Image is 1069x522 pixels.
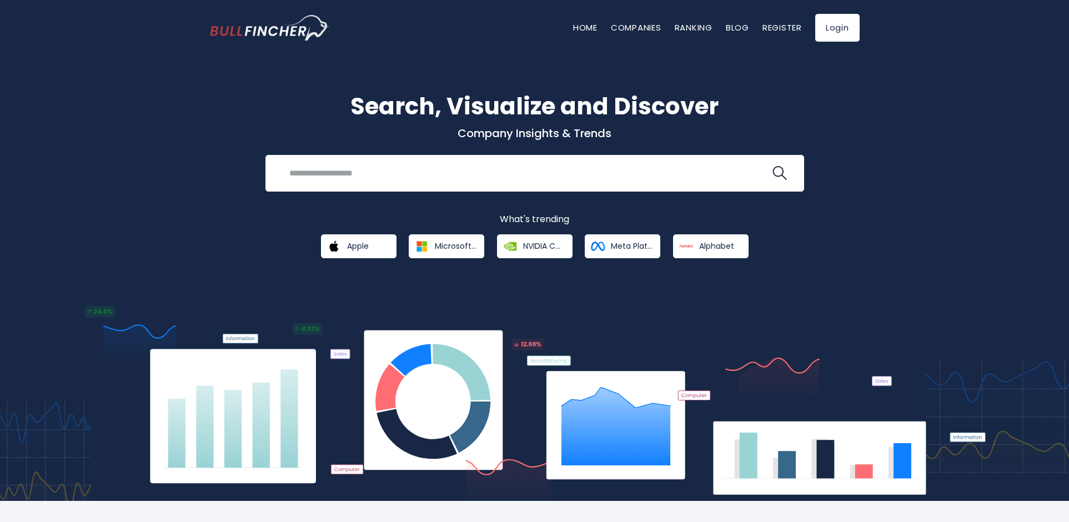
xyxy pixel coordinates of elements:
[210,214,860,225] p: What's trending
[726,22,749,33] a: Blog
[675,22,712,33] a: Ranking
[210,89,860,124] h1: Search, Visualize and Discover
[573,22,598,33] a: Home
[347,241,369,251] span: Apple
[611,241,653,251] span: Meta Platforms
[772,166,787,180] img: search icon
[699,241,734,251] span: Alphabet
[585,234,660,258] a: Meta Platforms
[673,234,749,258] a: Alphabet
[611,22,661,33] a: Companies
[523,241,565,251] span: NVIDIA Corporation
[815,14,860,42] a: Login
[762,22,802,33] a: Register
[210,15,329,41] a: Go to homepage
[321,234,397,258] a: Apple
[497,234,573,258] a: NVIDIA Corporation
[409,234,484,258] a: Microsoft Corporation
[210,126,860,140] p: Company Insights & Trends
[210,15,329,41] img: bullfincher logo
[435,241,476,251] span: Microsoft Corporation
